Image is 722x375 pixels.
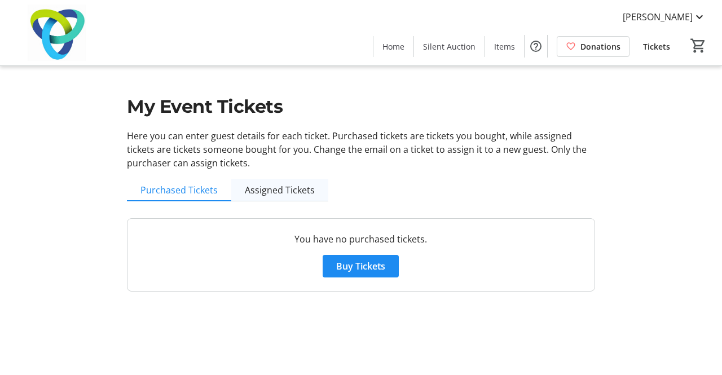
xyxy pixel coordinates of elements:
span: [PERSON_NAME] [623,10,693,24]
a: Tickets [634,36,679,57]
p: You have no purchased tickets. [141,232,580,246]
span: Purchased Tickets [140,186,218,195]
a: Home [373,36,413,57]
button: Cart [688,36,708,56]
a: Items [485,36,524,57]
a: Silent Auction [414,36,485,57]
span: Silent Auction [423,41,476,52]
span: Donations [580,41,620,52]
span: Home [382,41,404,52]
span: Assigned Tickets [245,186,315,195]
button: [PERSON_NAME] [614,8,715,26]
h1: My Event Tickets [127,93,595,120]
p: Here you can enter guest details for each ticket. Purchased tickets are tickets you bought, while... [127,129,595,170]
button: Help [525,35,547,58]
span: Buy Tickets [336,259,385,273]
span: Tickets [643,41,670,52]
button: Buy Tickets [323,255,399,277]
span: Items [494,41,515,52]
a: Donations [557,36,629,57]
img: Trillium Health Partners Foundation's Logo [7,5,107,61]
